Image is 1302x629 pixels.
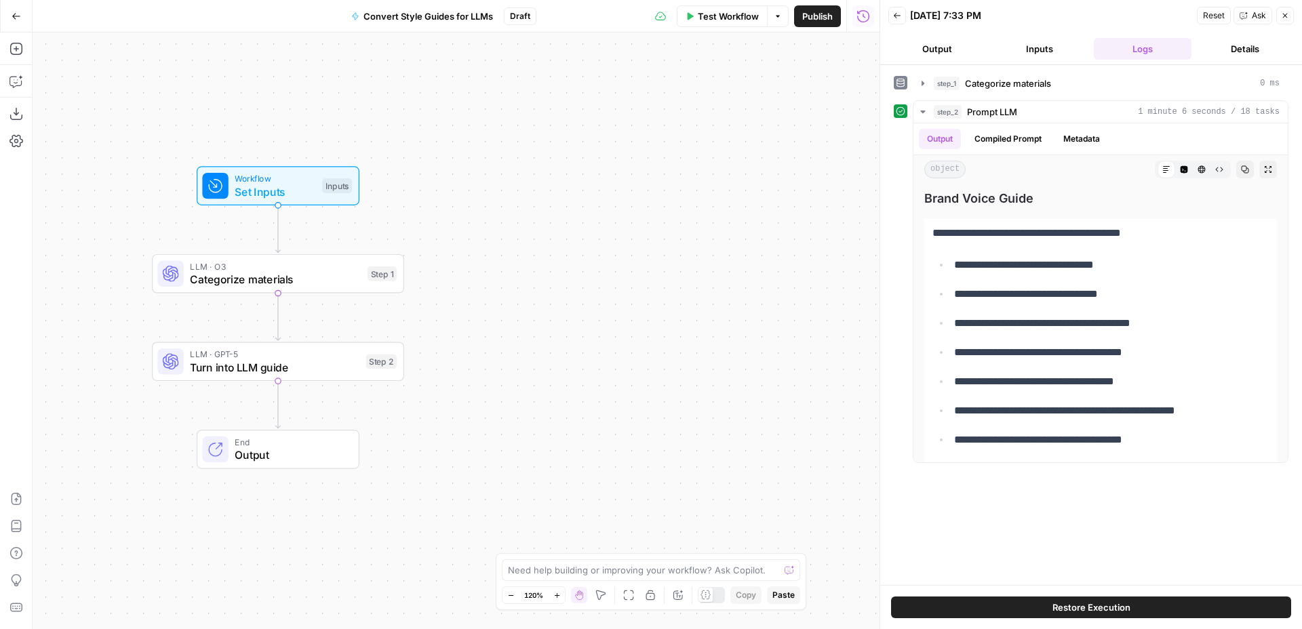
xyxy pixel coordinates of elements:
span: Publish [802,9,833,23]
button: Compiled Prompt [966,129,1050,149]
button: Test Workflow [677,5,767,27]
span: Set Inputs [235,184,315,200]
g: Edge from start to step_1 [275,205,280,253]
span: step_1 [934,77,960,90]
span: step_2 [934,105,962,119]
div: Step 2 [366,354,397,369]
span: LLM · O3 [190,260,361,272]
button: Metadata [1055,129,1108,149]
button: Logs [1094,38,1191,60]
span: Paste [772,589,795,601]
div: LLM · GPT-5Turn into LLM guideStep 2 [152,342,404,382]
div: LLM · O3Categorize materialsStep 1 [152,254,404,293]
span: Brand Voice Guide [924,189,1277,208]
span: Workflow [235,172,315,185]
g: Edge from step_2 to end [275,381,280,428]
span: Categorize materials [965,77,1051,90]
span: Restore Execution [1052,601,1130,614]
span: Reset [1203,9,1225,22]
span: Ask [1252,9,1266,22]
span: Output [235,447,345,463]
span: Categorize materials [190,271,361,287]
span: Prompt LLM [967,105,1017,119]
div: 1 minute 6 seconds / 18 tasks [913,123,1288,462]
span: 1 minute 6 seconds / 18 tasks [1138,106,1280,118]
span: Test Workflow [698,9,759,23]
button: Output [919,129,961,149]
span: End [235,436,345,449]
span: Convert Style Guides for LLMs [363,9,493,23]
button: Ask [1234,7,1272,24]
div: EndOutput [152,430,404,469]
button: Convert Style Guides for LLMs [343,5,501,27]
button: Paste [767,586,800,604]
span: Draft [510,10,530,22]
span: Turn into LLM guide [190,359,359,376]
span: 0 ms [1260,77,1280,89]
button: Restore Execution [891,596,1291,618]
button: Reset [1197,7,1231,24]
span: object [924,161,966,178]
g: Edge from step_1 to step_2 [275,293,280,341]
span: 120% [524,590,543,601]
button: Copy [730,586,762,604]
button: Details [1197,38,1295,60]
div: WorkflowSet InputsInputs [152,166,404,205]
span: Copy [736,589,756,601]
div: Inputs [322,178,352,193]
button: 1 minute 6 seconds / 18 tasks [913,101,1288,123]
button: 0 ms [913,73,1288,94]
button: Publish [794,5,841,27]
button: Output [888,38,986,60]
div: Step 1 [368,266,397,281]
button: Inputs [991,38,1089,60]
span: LLM · GPT-5 [190,348,359,361]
